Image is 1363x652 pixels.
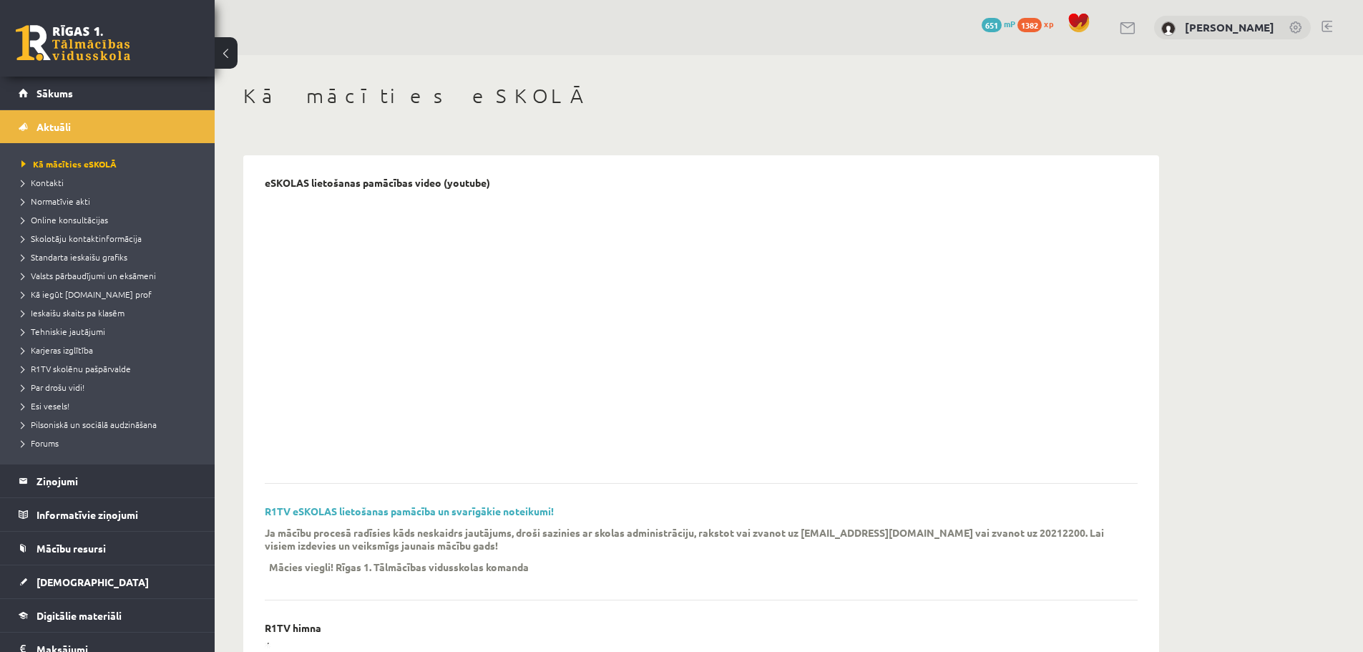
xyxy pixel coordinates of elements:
[19,532,197,565] a: Mācību resursi
[21,177,64,188] span: Kontakti
[19,599,197,632] a: Digitālie materiāli
[21,381,200,394] a: Par drošu vidi!
[21,344,200,356] a: Karjeras izglītība
[21,288,152,300] span: Kā iegūt [DOMAIN_NAME] prof
[36,87,73,99] span: Sākums
[21,363,131,374] span: R1TV skolēnu pašpārvalde
[336,560,529,573] p: Rīgas 1. Tālmācības vidusskolas komanda
[19,565,197,598] a: [DEMOGRAPHIC_DATA]
[21,251,127,263] span: Standarta ieskaišu grafiks
[36,609,122,622] span: Digitālie materiāli
[21,344,93,356] span: Karjeras izglītība
[21,419,157,430] span: Pilsoniskā un sociālā audzināšana
[21,437,59,449] span: Forums
[21,233,142,244] span: Skolotāju kontaktinformācija
[265,622,321,634] p: R1TV himna
[36,542,106,555] span: Mācību resursi
[21,325,200,338] a: Tehniskie jautājumi
[21,381,84,393] span: Par drošu vidi!
[1161,21,1176,36] img: Viktorija Plikša
[21,418,200,431] a: Pilsoniskā un sociālā audzināšana
[21,437,200,449] a: Forums
[36,498,197,531] legend: Informatīvie ziņojumi
[21,270,156,281] span: Valsts pārbaudījumi un eksāmeni
[21,306,200,319] a: Ieskaišu skaits pa klasēm
[982,18,1002,32] span: 651
[21,213,200,226] a: Online konsultācijas
[21,157,200,170] a: Kā mācīties eSKOLĀ
[21,195,200,208] a: Normatīvie akti
[19,77,197,110] a: Sākums
[21,176,200,189] a: Kontakti
[21,269,200,282] a: Valsts pārbaudījumi un eksāmeni
[21,326,105,337] span: Tehniskie jautājumi
[19,498,197,531] a: Informatīvie ziņojumi
[21,158,117,170] span: Kā mācīties eSKOLĀ
[21,400,69,412] span: Esi vesels!
[36,575,149,588] span: [DEMOGRAPHIC_DATA]
[21,362,200,375] a: R1TV skolēnu pašpārvalde
[265,526,1116,552] p: Ja mācību procesā radīsies kāds neskaidrs jautājums, droši sazinies ar skolas administrāciju, rak...
[1017,18,1060,29] a: 1382 xp
[21,232,200,245] a: Skolotāju kontaktinformācija
[16,25,130,61] a: Rīgas 1. Tālmācības vidusskola
[265,177,490,189] p: eSKOLAS lietošanas pamācības video (youtube)
[1044,18,1053,29] span: xp
[36,464,197,497] legend: Ziņojumi
[21,399,200,412] a: Esi vesels!
[265,505,554,517] a: R1TV eSKOLAS lietošanas pamācība un svarīgākie noteikumi!
[36,120,71,133] span: Aktuāli
[243,84,1159,108] h1: Kā mācīties eSKOLĀ
[21,288,200,301] a: Kā iegūt [DOMAIN_NAME] prof
[19,464,197,497] a: Ziņojumi
[269,560,333,573] p: Mācies viegli!
[21,214,108,225] span: Online konsultācijas
[1185,20,1274,34] a: [PERSON_NAME]
[1004,18,1015,29] span: mP
[982,18,1015,29] a: 651 mP
[21,250,200,263] a: Standarta ieskaišu grafiks
[19,110,197,143] a: Aktuāli
[1017,18,1042,32] span: 1382
[21,307,124,318] span: Ieskaišu skaits pa klasēm
[21,195,90,207] span: Normatīvie akti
